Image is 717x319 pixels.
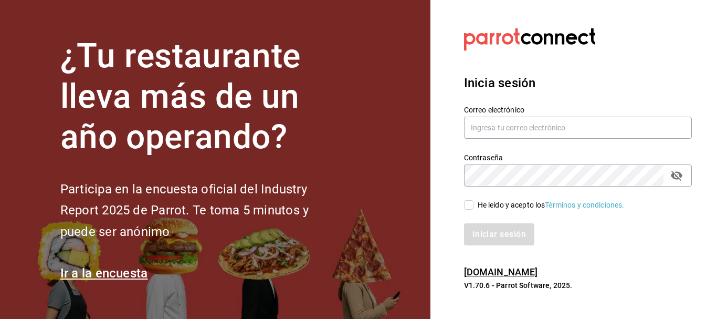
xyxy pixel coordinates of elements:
h3: Inicia sesión [464,74,692,92]
a: Términos y condiciones. [545,201,624,209]
input: Ingresa tu correo electrónico [464,117,692,139]
a: Ir a la encuesta [60,266,148,281]
div: He leído y acepto los [478,200,625,211]
p: V1.70.6 - Parrot Software, 2025. [464,280,692,291]
h2: Participa en la encuesta oficial del Industry Report 2025 de Parrot. Te toma 5 minutos y puede se... [60,179,344,243]
label: Contraseña [464,154,692,161]
label: Correo electrónico [464,106,692,114]
button: passwordField [668,167,686,184]
a: [DOMAIN_NAME] [464,266,538,277]
h1: ¿Tu restaurante lleva más de un año operando? [60,36,344,157]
